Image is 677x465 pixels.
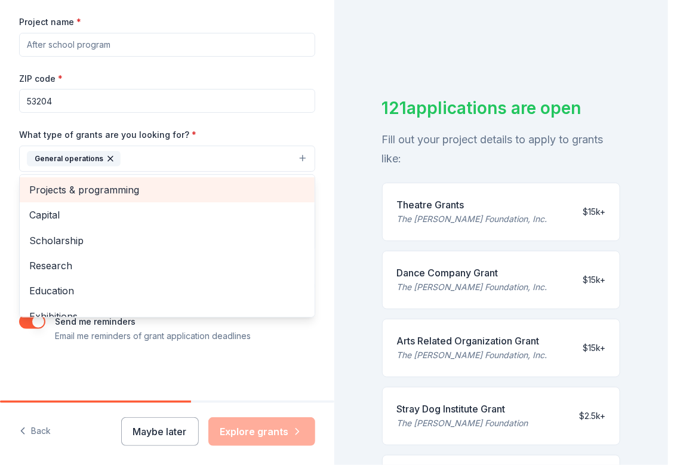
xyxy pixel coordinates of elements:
[29,309,305,324] span: Exhibitions
[29,283,305,298] span: Education
[19,174,315,318] div: General operations
[29,207,305,223] span: Capital
[29,233,305,248] span: Scholarship
[29,182,305,198] span: Projects & programming
[19,146,315,172] button: General operations
[27,151,121,167] div: General operations
[29,258,305,273] span: Research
